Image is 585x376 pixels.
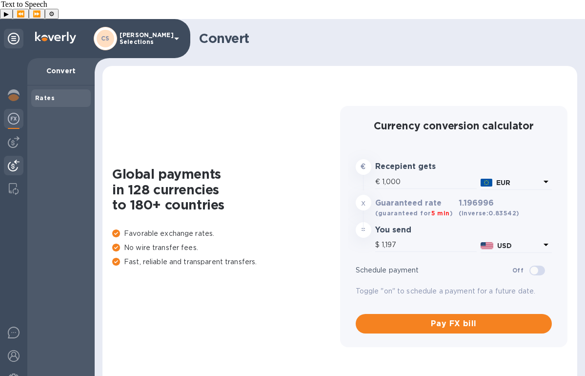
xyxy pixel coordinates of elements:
[459,199,520,218] h3: 1.196996
[431,209,450,217] span: 5 min
[112,229,340,239] p: Favorable exchange rates.
[361,163,365,170] strong: €
[101,35,110,42] b: CS
[112,257,340,267] p: Fast, reliable and transparent transfers.
[375,175,382,189] div: €
[35,66,87,76] p: Convert
[199,31,569,46] h1: Convert
[35,32,76,43] img: Logo
[8,113,20,125] img: Foreign exchange
[382,238,477,252] input: Amount
[120,32,168,45] p: [PERSON_NAME] Selections
[363,318,545,330] span: Pay FX bill
[112,243,340,253] p: No wire transfer fees.
[497,242,512,250] b: USD
[375,238,382,252] div: $
[35,94,55,102] b: Rates
[356,314,552,334] button: Pay FX bill
[45,9,59,19] button: Settings
[512,267,524,274] b: Off
[382,175,477,189] input: Amount
[375,209,453,217] b: (guaranteed for )
[356,222,371,238] div: =
[13,9,29,19] button: Previous
[481,242,494,249] img: USD
[375,162,455,171] h3: Recepient gets
[4,29,23,48] div: Unpin categories
[356,286,552,296] p: Toggle "on" to schedule a payment for a future date.
[356,120,552,132] h2: Currency conversion calculator
[496,179,510,187] b: EUR
[29,9,45,19] button: Forward
[356,265,512,275] p: Schedule payment
[375,226,455,235] h3: You send
[356,195,371,210] div: x
[459,209,520,217] b: (inverse: 0.83542 )
[375,199,455,208] h3: Guaranteed rate
[112,167,340,213] h1: Global payments in 128 currencies to 180+ countries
